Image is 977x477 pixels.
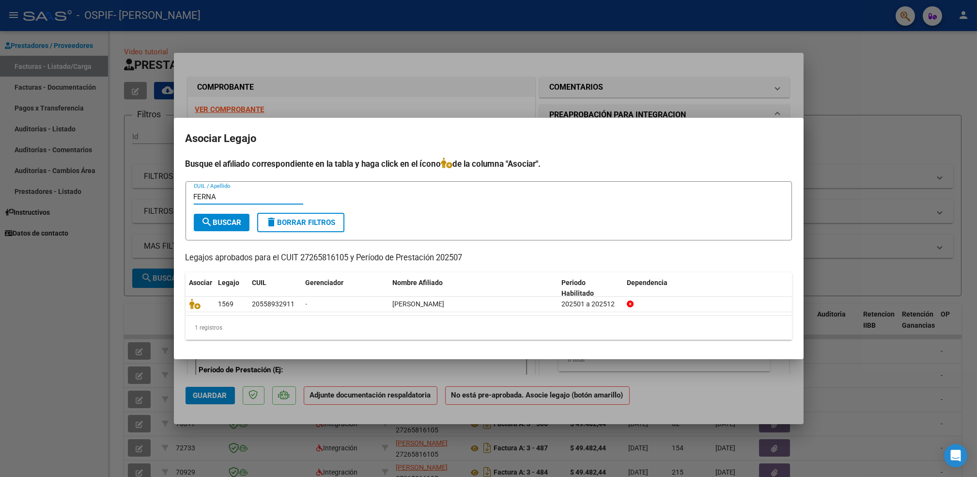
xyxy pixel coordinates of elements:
span: CUIL [252,279,267,286]
div: 20558932911 [252,299,295,310]
div: Open Intercom Messenger [944,444,967,467]
h2: Asociar Legajo [186,129,792,148]
span: Buscar [202,218,242,227]
datatable-header-cell: CUIL [248,272,302,304]
datatable-header-cell: Gerenciador [302,272,389,304]
span: Nombre Afiliado [393,279,443,286]
datatable-header-cell: Nombre Afiliado [389,272,558,304]
datatable-header-cell: Asociar [186,272,215,304]
span: - [306,300,308,308]
span: Gerenciador [306,279,344,286]
mat-icon: delete [266,216,278,228]
span: FERNANDEZ LUCAS GABRIEL [393,300,445,308]
datatable-header-cell: Periodo Habilitado [558,272,623,304]
datatable-header-cell: Legajo [215,272,248,304]
span: Dependencia [627,279,667,286]
div: 202501 a 202512 [561,299,619,310]
h4: Busque el afiliado correspondiente en la tabla y haga click en el ícono de la columna "Asociar". [186,158,792,170]
span: Periodo Habilitado [561,279,594,298]
button: Borrar Filtros [257,213,344,232]
mat-icon: search [202,216,213,228]
span: Asociar [189,279,213,286]
div: 1 registros [186,316,792,340]
span: Legajo [218,279,240,286]
p: Legajos aprobados para el CUIT 27265816105 y Período de Prestación 202507 [186,252,792,264]
span: Borrar Filtros [266,218,336,227]
button: Buscar [194,214,249,231]
datatable-header-cell: Dependencia [623,272,792,304]
span: 1569 [218,300,234,308]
